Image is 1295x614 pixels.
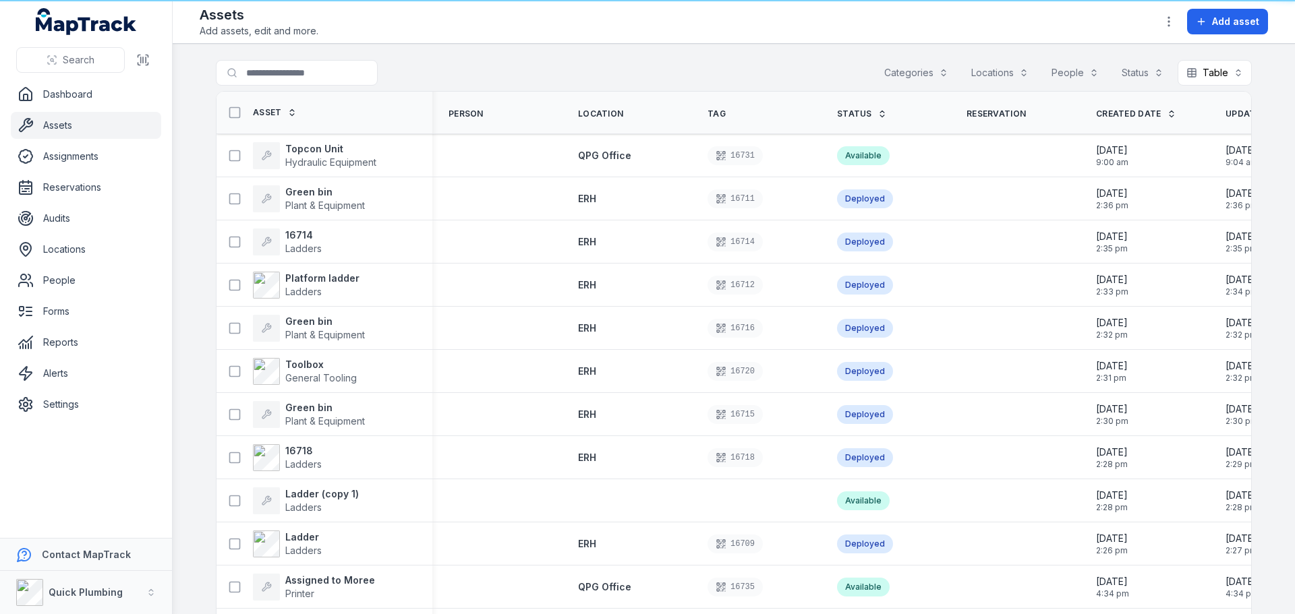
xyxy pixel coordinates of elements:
[1096,373,1128,383] span: 2:31 pm
[1226,532,1257,545] span: [DATE]
[1226,200,1258,211] span: 2:36 pm
[1096,402,1128,416] span: [DATE]
[962,60,1037,86] button: Locations
[1226,575,1259,588] span: [DATE]
[253,315,365,342] a: Green binPlant & Equipment
[1096,330,1128,340] span: 2:32 pm
[1226,545,1257,556] span: 2:27 pm
[200,5,318,24] h2: Assets
[285,185,365,199] strong: Green bin
[578,278,596,292] a: ERH
[837,319,893,338] div: Deployed
[1226,402,1258,416] span: [DATE]
[967,109,1026,119] span: Reservation
[1096,502,1128,513] span: 2:28 pm
[708,534,763,553] div: 16709
[1096,187,1128,211] time: 21/08/2025, 2:36:28 pm
[708,109,726,119] span: Tag
[253,487,359,514] a: Ladder (copy 1)Ladders
[1178,60,1252,86] button: Table
[285,574,375,587] strong: Assigned to Moree
[285,444,322,458] strong: 16718
[11,205,161,232] a: Audits
[253,107,282,118] span: Asset
[837,578,890,596] div: Available
[11,112,161,139] a: Assets
[837,448,893,467] div: Deployed
[63,53,94,67] span: Search
[1096,286,1128,297] span: 2:33 pm
[578,452,596,463] span: ERH
[1226,532,1257,556] time: 21/08/2025, 2:27:46 pm
[11,329,161,356] a: Reports
[708,276,763,295] div: 16712
[1096,230,1128,254] time: 21/08/2025, 2:35:11 pm
[1096,187,1128,200] span: [DATE]
[285,272,359,285] strong: Platform ladder
[1113,60,1172,86] button: Status
[1043,60,1107,86] button: People
[285,199,365,211] span: Plant & Equipment
[253,228,322,255] a: 16714Ladders
[708,448,763,467] div: 16718
[708,578,763,596] div: 16735
[1226,273,1258,297] time: 21/08/2025, 2:34:12 pm
[1096,316,1128,330] span: [DATE]
[1226,187,1258,211] time: 21/08/2025, 2:36:32 pm
[1226,575,1259,599] time: 20/08/2025, 4:34:36 pm
[11,143,161,170] a: Assignments
[253,185,365,212] a: Green binPlant & Equipment
[285,487,359,501] strong: Ladder (copy 1)
[1096,575,1129,599] time: 20/08/2025, 4:34:20 pm
[1096,109,1176,119] a: Created Date
[1226,144,1258,168] time: 29/08/2025, 9:04:58 am
[1226,446,1257,470] time: 21/08/2025, 2:29:08 pm
[1226,286,1258,297] span: 2:34 pm
[285,286,322,297] span: Ladders
[875,60,957,86] button: Categories
[49,586,123,598] strong: Quick Plumbing
[1226,273,1258,286] span: [DATE]
[1226,157,1258,168] span: 9:04 am
[253,272,359,299] a: Platform ladderLadders
[708,319,763,338] div: 16716
[708,233,763,251] div: 16714
[200,24,318,38] span: Add assets, edit and more.
[1226,489,1257,502] span: [DATE]
[1226,230,1257,254] time: 21/08/2025, 2:35:31 pm
[1096,459,1128,470] span: 2:28 pm
[1096,446,1128,470] time: 21/08/2025, 2:28:47 pm
[285,458,322,470] span: Ladders
[1226,330,1257,340] span: 2:32 pm
[1096,243,1128,254] span: 2:35 pm
[1226,359,1257,373] span: [DATE]
[253,530,322,557] a: LadderLadders
[253,142,376,169] a: Topcon UnitHydraulic Equipment
[253,444,322,471] a: 16718Ladders
[285,530,322,544] strong: Ladder
[1096,359,1128,383] time: 21/08/2025, 2:31:52 pm
[285,228,322,242] strong: 16714
[285,315,365,328] strong: Green bin
[1226,446,1257,459] span: [DATE]
[16,47,125,73] button: Search
[578,192,596,206] a: ERH
[837,362,893,381] div: Deployed
[253,358,357,385] a: ToolboxGeneral Tooling
[708,405,763,424] div: 16715
[1096,316,1128,340] time: 21/08/2025, 2:32:46 pm
[449,109,484,119] span: Person
[578,365,596,377] span: ERH
[837,276,893,295] div: Deployed
[253,574,375,601] a: Assigned to MoreePrinter
[1096,273,1128,286] span: [DATE]
[578,408,596,421] a: ERH
[837,109,872,119] span: Status
[285,545,322,556] span: Ladders
[837,405,893,424] div: Deployed
[1096,144,1128,157] span: [DATE]
[578,150,631,161] span: QPG Office
[837,189,893,208] div: Deployed
[1096,446,1128,459] span: [DATE]
[1096,489,1128,513] time: 21/08/2025, 2:28:02 pm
